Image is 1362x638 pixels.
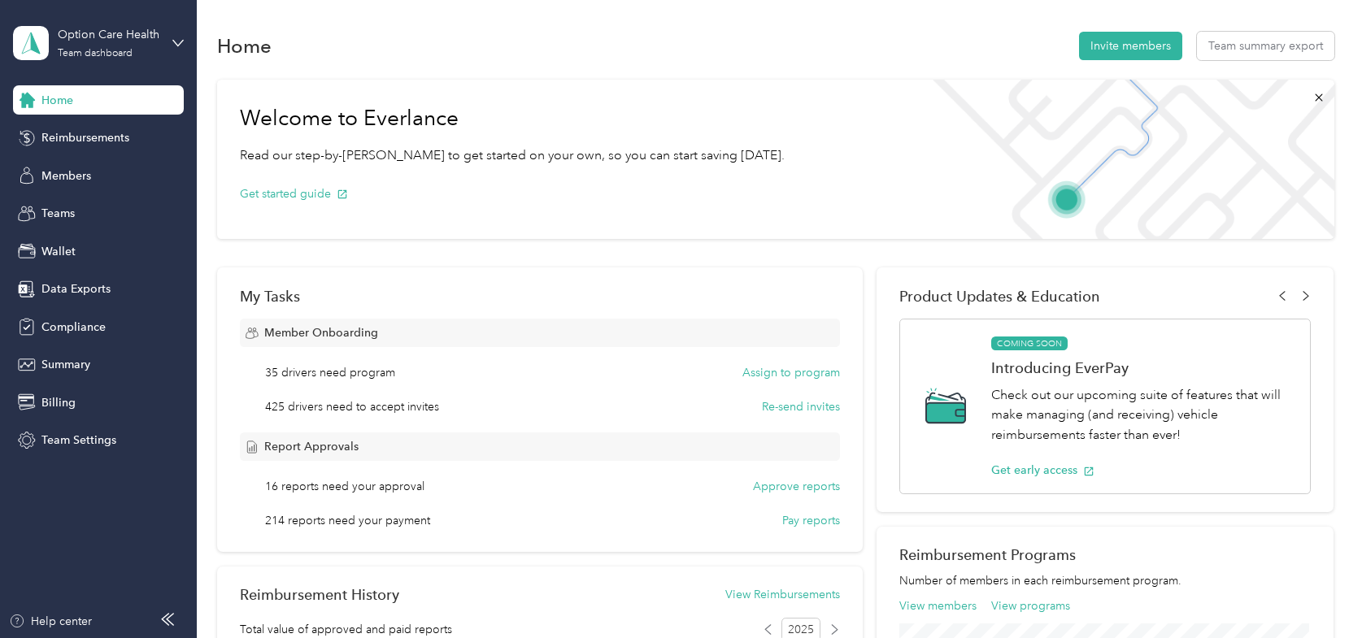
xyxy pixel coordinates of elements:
div: My Tasks [240,288,840,305]
button: Get started guide [240,185,348,202]
button: View members [899,597,977,614]
p: Read our step-by-[PERSON_NAME] to get started on your own, so you can start saving [DATE]. [240,145,785,166]
span: Compliance [41,319,106,336]
h1: Introducing EverPay [991,359,1293,376]
p: Number of members in each reimbursement program. [899,572,1311,589]
div: Option Care Health [58,26,159,43]
h1: Welcome to Everlance [240,106,785,132]
p: Check out our upcoming suite of features that will make managing (and receiving) vehicle reimburs... [991,385,1293,445]
span: Total value of approved and paid reports [240,621,452,638]
span: COMING SOON [991,336,1068,351]
button: Help center [9,613,92,630]
span: 35 drivers need program [265,364,395,381]
h1: Home [217,37,272,54]
button: Re-send invites [762,398,840,415]
button: View programs [991,597,1070,614]
button: Invite members [1079,32,1182,60]
span: Team Settings [41,432,116,449]
iframe: Everlance-gr Chat Button Frame [1271,547,1362,638]
button: View Reimbursements [725,586,840,603]
span: Wallet [41,243,76,260]
button: Get early access [991,462,1094,479]
div: Team dashboard [58,49,133,59]
button: Assign to program [742,364,840,381]
span: Reimbursements [41,129,129,146]
span: Data Exports [41,280,111,297]
span: 214 reports need your payment [265,512,430,529]
button: Pay reports [782,512,840,529]
button: Team summary export [1197,32,1334,60]
button: Approve reports [753,478,840,495]
span: 16 reports need your approval [265,478,424,495]
span: Product Updates & Education [899,288,1100,305]
span: Member Onboarding [264,324,378,341]
h2: Reimbursement Programs [899,546,1311,563]
h2: Reimbursement History [240,586,399,603]
span: Home [41,92,73,109]
img: Welcome to everlance [916,80,1334,239]
span: Report Approvals [264,438,359,455]
span: Teams [41,205,75,222]
span: Summary [41,356,90,373]
span: Members [41,167,91,184]
span: 425 drivers need to accept invites [265,398,439,415]
span: Billing [41,394,76,411]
